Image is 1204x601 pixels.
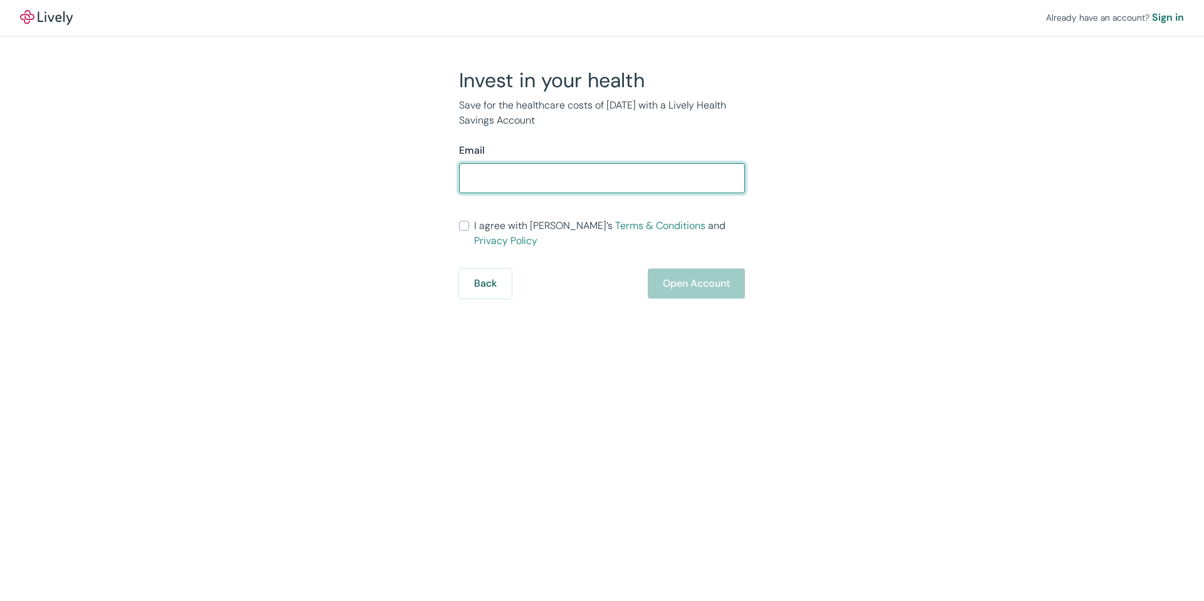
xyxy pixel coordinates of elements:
[459,143,485,158] label: Email
[1152,10,1184,25] a: Sign in
[459,269,512,299] button: Back
[474,218,745,248] span: I agree with [PERSON_NAME]’s and
[459,98,745,128] p: Save for the healthcare costs of [DATE] with a Lively Health Savings Account
[20,10,73,25] a: LivelyLively
[615,219,705,232] a: Terms & Conditions
[459,68,745,93] h2: Invest in your health
[1046,10,1184,25] div: Already have an account?
[474,234,537,247] a: Privacy Policy
[20,10,73,25] img: Lively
